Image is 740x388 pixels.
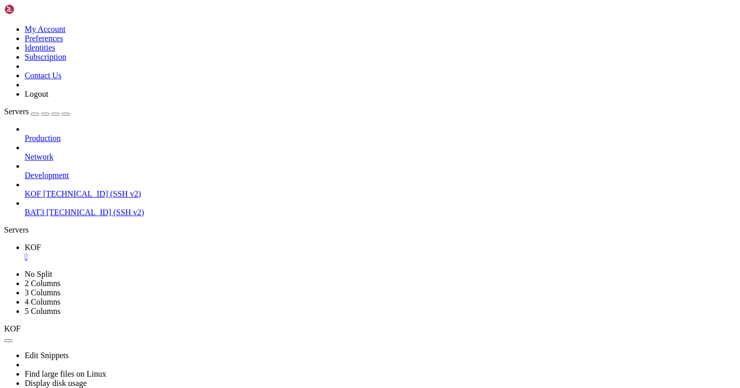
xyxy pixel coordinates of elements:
a: Preferences [25,34,63,43]
span: Development [25,171,69,180]
x-row: You start chanting. [4,64,605,73]
a: KOF [25,243,736,261]
a: Network [25,152,736,162]
span: +10 [201,47,214,55]
a: Production [25,134,736,143]
span: You are done with the chant. [4,175,119,184]
span: 793 [78,209,90,218]
span: 1032 [78,244,95,252]
x-row: hp: (588) [ ] sp: (1056) [] ep: (384) [ ] cash: 0 [] exp: 112264 [] [4,47,605,56]
span: +8 [127,278,136,286]
a: 2 Columns [25,279,61,288]
x-row: You have an unusual feeling as you cast the spell. [4,56,605,64]
a: Development [25,171,736,180]
x-row: hp: (588) [] sp: (1056) [ ] ep: (384) [] cash: 0 [] exp: 112264 [] [4,244,605,253]
span: 588 [16,47,29,55]
span: 924 [78,235,90,243]
x-row: You sizzle with magical energy. [4,287,605,295]
span: +108 [127,244,144,252]
a: Find large files on Linux [25,369,106,378]
span: +126 [123,235,140,243]
a: KOF [TECHNICAL_ID] (SSH v2) [25,189,736,199]
a: 5 Columns [25,307,61,315]
x-row: Lift of load: ############### [4,73,605,81]
img: Shellngn [4,4,63,14]
li: Development [25,162,736,180]
span: You skillfully cast the spell with greater haste. [4,150,206,158]
a: 4 Columns [25,297,61,306]
a: Subscription [25,52,66,61]
span: You are prepared to do the skill. [4,13,140,21]
span: [TECHNICAL_ID] (SSH v2) [46,208,144,217]
x-row: Lift of load: ##### [4,141,605,150]
a: Identities [25,43,55,52]
x-row: You perform the ceremony. [4,21,605,30]
x-row: hp: (588) [] sp: (1056) [ ] ep: (384) [] cash: 0 [] exp: 112264 [] [4,235,605,244]
a:  [25,252,736,261]
span: 588 [16,226,29,235]
span: Network [25,152,53,161]
li: KOF [TECHNICAL_ID] (SSH v2) [25,180,736,199]
span: KOF [25,189,41,198]
a: Display disk usage [25,379,87,387]
span: 384 [156,295,169,303]
li: BAT3 [TECHNICAL_ID] (SSH v2) [25,199,736,217]
span: KOF [25,243,41,252]
a: Servers [4,107,70,116]
a: No Split [25,270,52,278]
span: Production [25,134,61,143]
span: 588 [16,295,29,303]
span: 1056 [78,30,95,38]
x-row: hp: (588) [] sp: (1056) [ ] ep: (384) [] cash: 0 [] exp: 112264 [] [4,278,605,287]
x-row: _________(unnamed1)______________________________________________________________________________... [4,304,605,312]
span: 588 [16,244,29,252]
span: 384 [160,235,173,243]
x-row: Lift of load: # [4,167,605,175]
span: 588 [16,209,29,218]
x-row: Hp:588/588 Sp:1056/1056 Ep:384/384 Exp:112264 > [4,329,605,338]
a: My Account [25,25,66,33]
span: 588 [16,261,29,269]
a: Edit Snippets [25,351,69,360]
span: You skillfully cast the spell with greater haste. [4,81,206,90]
span: 588 [16,235,29,243]
li: Production [25,125,736,143]
span: -1 [189,30,197,38]
x-row: You laugh out loud and exclaim 'Myh myh!' [4,184,605,192]
x-row: Lift of load: ####### [4,124,605,133]
span: 384 [152,226,164,235]
span: 384 [160,47,173,55]
span: +5 [123,226,132,235]
span: BAT3 [25,208,44,217]
a: BAT3 [TECHNICAL_ID] (SSH v2) [25,208,736,217]
span: 384 [160,209,173,218]
x-row: Lift of load: ## [4,158,605,167]
x-row: You cast the spell successfully. [4,192,605,201]
x-row: You start concentrating on the skill. [4,4,605,13]
span: -263 [123,209,140,218]
x-row: You feel odd. Not stronger, but... [4,201,605,209]
span: 577 [16,30,29,38]
x-row: The crystal throbs faintly, healing some of your wounds. [4,252,605,261]
a: Contact Us [25,71,62,80]
a: Logout [25,90,48,98]
span: 798 [78,226,90,235]
span: You skillfully cast the spell with haste. [4,98,173,107]
x-row: hp: (588) [] sp: (1056) [] ep: (384) [ ] cash: 0 [] exp: 112264 [] [4,30,605,39]
span: 384 [164,244,177,252]
span: You skillfully cast the spell with greater haste. [4,115,206,124]
li: Network [25,143,736,162]
span: You skillfully cast the spell with haste. [4,132,173,140]
span: 384 [156,278,169,286]
span: 1056 [78,295,95,303]
x-row: hp: (588) [] sp: (1056) [ ] ep: (384) [] cash: 0 [] exp: 112264 [] [4,226,605,235]
span: +11 [58,47,70,55]
x-row: Lift of load: ########## [4,107,605,116]
x-row: The crystal throbs faintly, healing some of your wounds. [4,218,605,227]
span: 1048 [78,278,95,286]
x-row: Hp:577/588 Sp:1056/1056 Ep:375/384 Exp:112264 >clol me [4,312,605,321]
x-row: hp: (588) [] sp: (1056) [ ] ep: (384) [] cash: 0 [] exp: 112264 [] [4,295,605,304]
span: +8 [127,295,136,303]
a: 3 Columns [25,288,61,297]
